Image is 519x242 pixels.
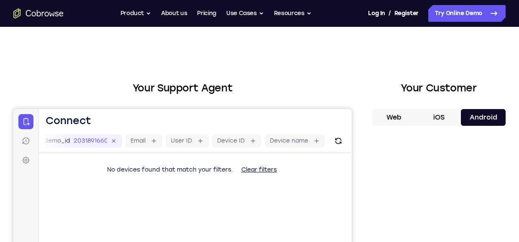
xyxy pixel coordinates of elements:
[32,5,78,18] h1: Connect
[274,5,312,22] button: Resources
[197,5,216,22] a: Pricing
[5,24,20,39] a: Sessions
[161,5,187,22] a: About us
[204,28,231,36] label: Device ID
[13,8,64,18] a: Go to the home page
[5,44,20,59] a: Settings
[221,52,270,69] button: Clear filters
[417,109,461,126] button: iOS
[318,25,332,39] button: Refresh
[226,5,264,22] button: Use Cases
[117,28,132,36] label: Email
[120,5,151,22] button: Product
[428,5,506,22] a: Try Online Demo
[368,5,385,22] a: Log In
[372,109,417,126] button: Web
[372,81,506,96] h2: Your Customer
[94,57,220,64] span: No devices found that match your filters.
[31,28,57,36] label: demo_id
[389,8,391,18] span: /
[157,28,179,36] label: User ID
[256,28,295,36] label: Device name
[394,5,419,22] a: Register
[461,109,506,126] button: Android
[13,81,352,96] h2: Your Support Agent
[5,5,20,20] a: Connect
